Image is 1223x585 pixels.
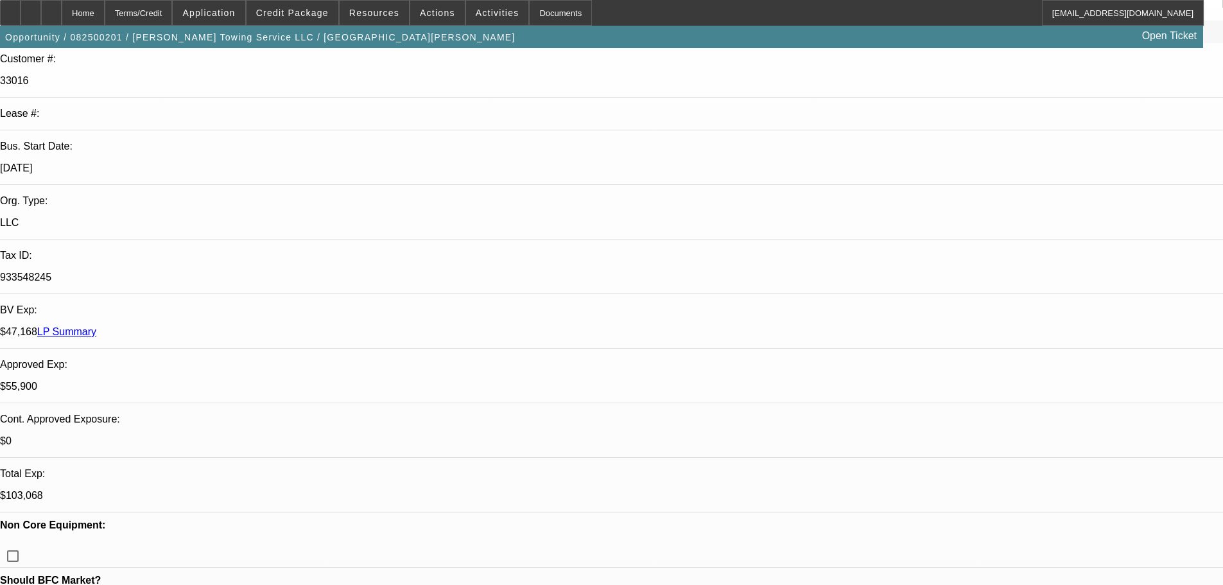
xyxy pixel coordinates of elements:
span: Resources [349,8,399,18]
span: Activities [476,8,519,18]
a: Open Ticket [1137,25,1202,47]
span: Credit Package [256,8,329,18]
button: Resources [340,1,409,25]
a: LP Summary [37,326,96,337]
span: Opportunity / 082500201 / [PERSON_NAME] Towing Service LLC / [GEOGRAPHIC_DATA][PERSON_NAME] [5,32,516,42]
button: Activities [466,1,529,25]
button: Actions [410,1,465,25]
span: Actions [420,8,455,18]
button: Application [173,1,245,25]
span: Application [182,8,235,18]
button: Credit Package [247,1,338,25]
